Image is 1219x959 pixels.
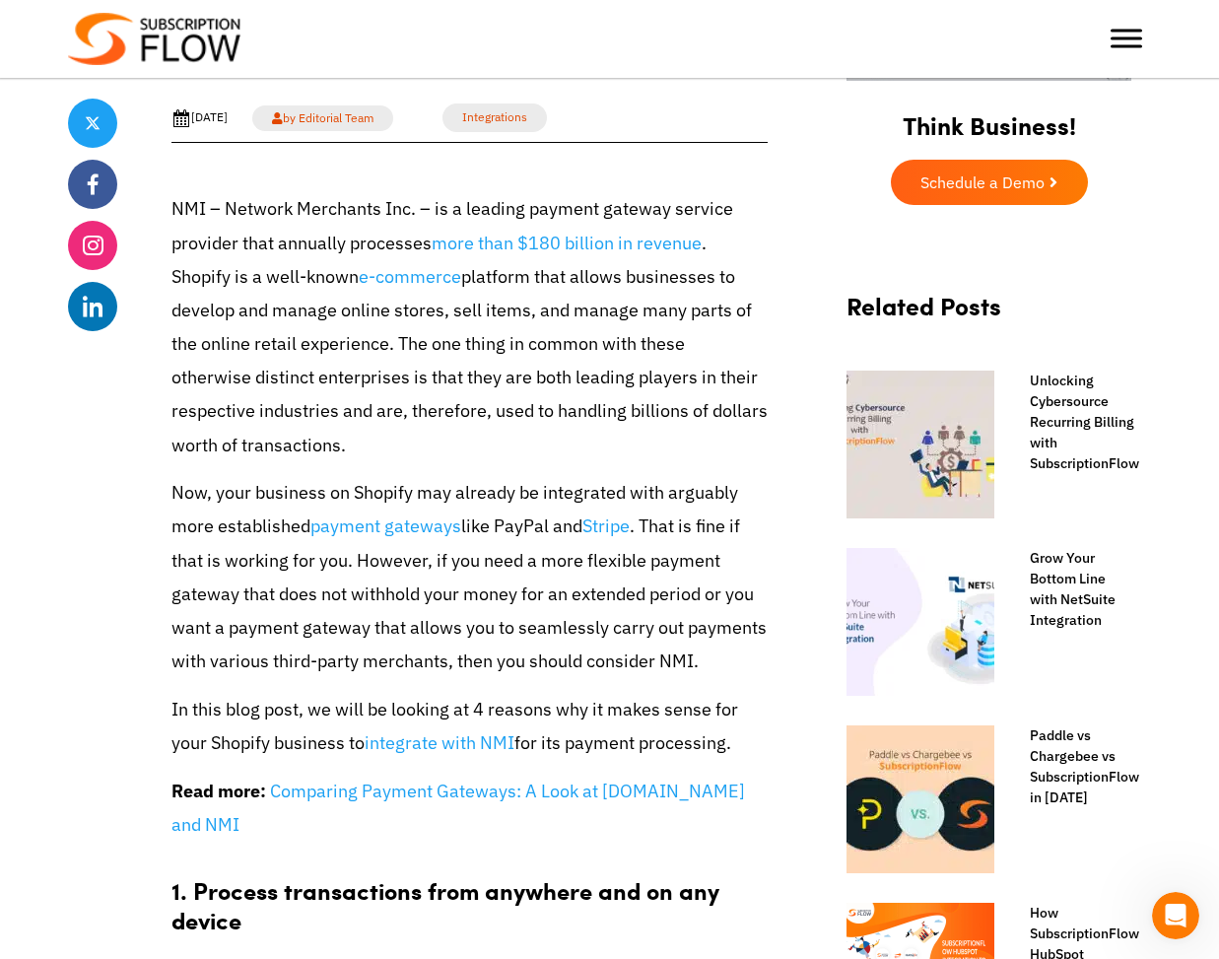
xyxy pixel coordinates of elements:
img: Subscriptionflow [68,13,240,65]
iframe: Intercom live chat [1152,892,1199,939]
span: Schedule a Demo [920,174,1045,190]
a: more than $180 billion in revenue [432,232,702,254]
h2: Think Business! [827,87,1152,150]
p: NMI – Network Merchants Inc. – is a leading payment gateway service provider that annually proces... [171,192,768,462]
div: [DATE] [171,108,228,128]
a: e-commerce [359,265,461,288]
a: Grow Your Bottom Line with NetSuite Integration [1010,548,1132,631]
img: Paddle vs Chargebee [847,725,994,873]
a: Stripe [582,514,630,537]
img: Cybersource-Recurring-Billing [847,371,994,518]
a: Schedule a Demo [891,160,1088,205]
p: In this blog post, we will be looking at 4 reasons why it makes sense for your Shopify business t... [171,693,768,760]
strong: Read more: [171,780,266,802]
a: Integrations [442,103,547,132]
a: Comparing Payment Gateways: A Look at [DOMAIN_NAME] and NMI [171,780,745,836]
a: Unlocking Cybersource Recurring Billing with SubscriptionFlow [1010,371,1132,474]
a: by Editorial Team [252,105,393,131]
button: Toggle Menu [1111,30,1142,48]
a: payment gateways [310,514,461,537]
img: Grow Your Bottom Line with NetSuite Integration [847,548,994,696]
strong: 1. Process transactions from anywhere and on any device [171,873,718,936]
a: integrate with NMI [365,731,514,754]
a: Paddle vs Chargebee vs SubscriptionFlow in [DATE] [1010,725,1132,808]
h2: Related Posts [847,292,1132,340]
p: Now, your business on Shopify may already be integrated with arguably more established like PayPa... [171,476,768,678]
